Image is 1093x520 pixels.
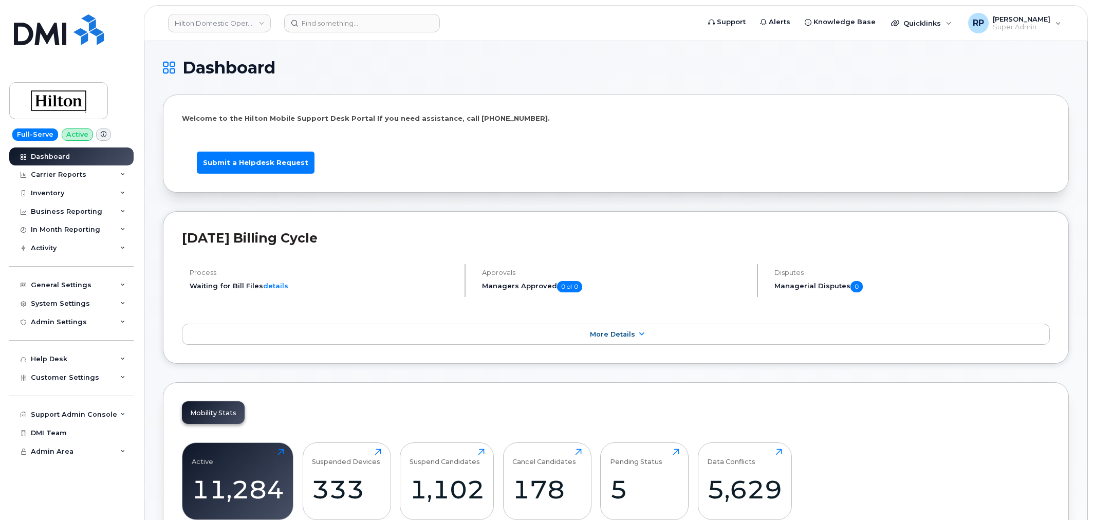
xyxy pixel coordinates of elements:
[410,449,485,514] a: Suspend Candidates1,102
[557,281,582,292] span: 0 of 0
[197,152,314,174] a: Submit a Helpdesk Request
[774,269,1050,276] h4: Disputes
[610,449,679,514] a: Pending Status5
[410,474,485,505] div: 1,102
[312,449,381,514] a: Suspended Devices333
[707,474,782,505] div: 5,629
[263,282,288,290] a: details
[610,474,679,505] div: 5
[190,269,456,276] h4: Process
[190,281,456,291] li: Waiting for Bill Files
[1048,475,1085,512] iframe: Messenger Launcher
[482,269,748,276] h4: Approvals
[774,281,1050,292] h5: Managerial Disputes
[312,449,380,466] div: Suspended Devices
[192,474,284,505] div: 11,284
[590,330,635,338] span: More Details
[482,281,748,292] h5: Managers Approved
[192,449,213,466] div: Active
[850,281,863,292] span: 0
[512,449,576,466] div: Cancel Candidates
[182,60,275,76] span: Dashboard
[410,449,480,466] div: Suspend Candidates
[512,449,582,514] a: Cancel Candidates178
[707,449,782,514] a: Data Conflicts5,629
[192,449,284,514] a: Active11,284
[312,474,381,505] div: 333
[512,474,582,505] div: 178
[182,114,1050,123] p: Welcome to the Hilton Mobile Support Desk Portal If you need assistance, call [PHONE_NUMBER].
[182,230,1050,246] h2: [DATE] Billing Cycle
[610,449,662,466] div: Pending Status
[707,449,755,466] div: Data Conflicts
